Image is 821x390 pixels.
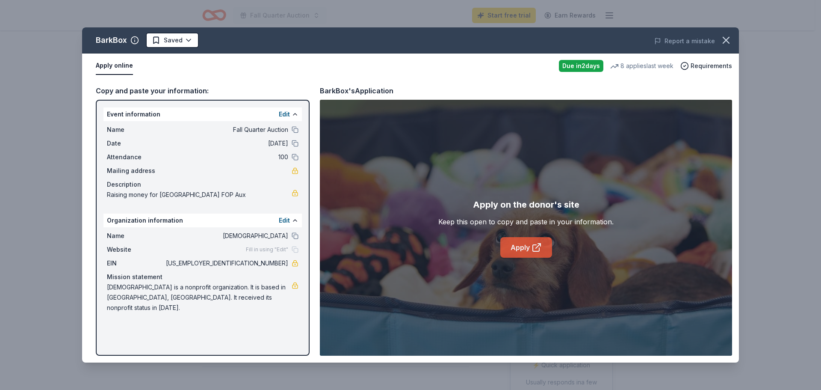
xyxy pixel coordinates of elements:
[96,57,133,75] button: Apply online
[103,107,302,121] div: Event information
[103,214,302,227] div: Organization information
[96,33,127,47] div: BarkBox
[164,152,288,162] span: 100
[107,179,298,190] div: Description
[279,215,290,226] button: Edit
[473,198,579,211] div: Apply on the donor's site
[107,152,164,162] span: Attendance
[691,61,732,71] span: Requirements
[107,166,164,176] span: Mailing address
[107,282,292,313] span: [DEMOGRAPHIC_DATA] is a nonprofit organization. It is based in [GEOGRAPHIC_DATA], [GEOGRAPHIC_DAT...
[107,125,164,135] span: Name
[320,85,393,96] div: BarkBox's Application
[680,61,732,71] button: Requirements
[559,60,603,72] div: Due in 2 days
[246,246,288,253] span: Fill in using "Edit"
[654,36,715,46] button: Report a mistake
[610,61,673,71] div: 8 applies last week
[107,258,164,268] span: EIN
[164,138,288,149] span: [DATE]
[107,231,164,241] span: Name
[438,217,614,227] div: Keep this open to copy and paste in your information.
[96,85,310,96] div: Copy and paste your information:
[164,258,288,268] span: [US_EMPLOYER_IDENTIFICATION_NUMBER]
[164,231,288,241] span: [DEMOGRAPHIC_DATA]
[107,244,164,255] span: Website
[107,190,292,200] span: Raising money for [GEOGRAPHIC_DATA] FOP Aux
[107,272,298,282] div: Mission statement
[146,33,199,48] button: Saved
[279,109,290,119] button: Edit
[500,237,552,258] a: Apply
[164,125,288,135] span: Fall Quarter Auction
[107,138,164,149] span: Date
[164,35,183,45] span: Saved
